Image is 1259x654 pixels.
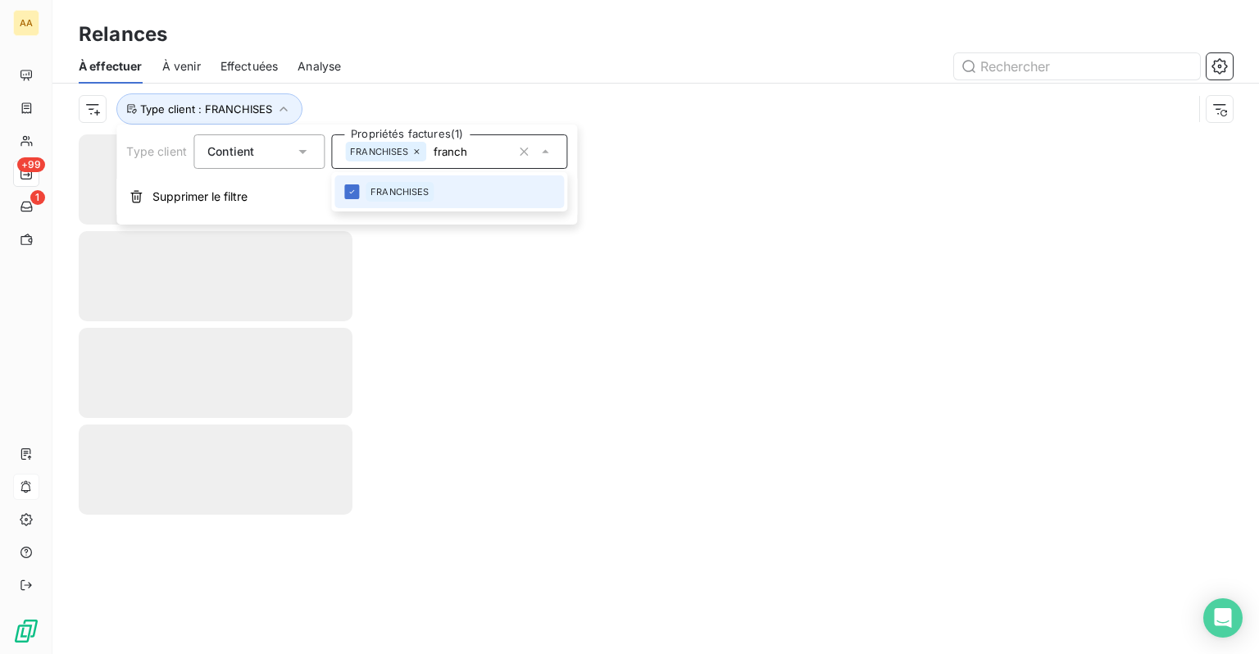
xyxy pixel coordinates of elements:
span: À venir [162,58,201,75]
div: Open Intercom Messenger [1203,598,1243,638]
img: Logo LeanPay [13,618,39,644]
span: Supprimer le filtre [152,188,248,205]
div: AA [13,10,39,36]
span: Type client [126,144,187,158]
span: Contient [207,144,254,158]
button: Supprimer le filtre [116,179,577,215]
input: Rechercher [954,53,1200,79]
span: Type client : FRANCHISES [140,102,272,116]
button: Type client : FRANCHISES [116,93,302,125]
span: FRANCHISES [350,147,409,157]
span: 1 [30,190,45,205]
span: Effectuées [220,58,279,75]
span: À effectuer [79,58,143,75]
span: Analyse [298,58,341,75]
span: FRANCHISES [370,187,430,197]
h3: Relances [79,20,167,49]
input: Propriétés factures [427,144,511,159]
span: +99 [17,157,45,172]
